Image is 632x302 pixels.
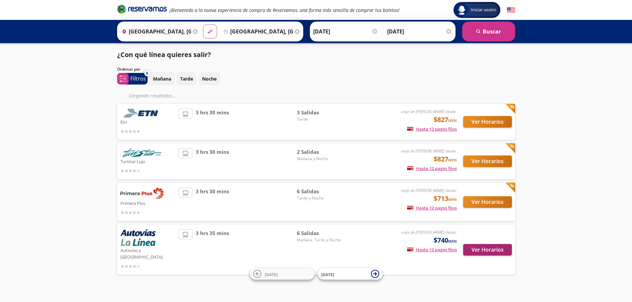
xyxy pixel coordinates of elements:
[120,188,164,199] img: Primera Plus
[153,75,171,82] p: Mañana
[120,229,156,246] img: Autovías y La Línea
[463,196,512,208] button: Ver Horarios
[297,188,343,195] span: 6 Salidas
[120,157,176,165] p: Turistar Lujo
[463,116,512,128] button: Ver Horarios
[401,109,457,114] em: viaje de [PERSON_NAME] desde:
[196,188,229,216] span: 3 hrs 30 mins
[120,246,176,260] p: Autovías y [GEOGRAPHIC_DATA]
[401,188,457,193] em: viaje de [PERSON_NAME] desde:
[297,156,343,162] span: Mañana y Noche
[387,23,452,40] input: Opcional
[468,7,499,13] span: Iniciar sesión
[146,71,148,76] span: 0
[198,72,220,85] button: Noche
[407,247,457,253] span: Hasta 12 pagos fijos
[297,195,343,201] span: Tarde y Noche
[407,126,457,132] span: Hasta 12 pagos fijos
[507,6,515,14] button: English
[180,75,193,82] p: Tarde
[448,239,457,244] small: MXN
[401,148,457,154] em: viaje de [PERSON_NAME] desde:
[250,268,315,280] button: [DATE]
[297,237,343,243] span: Mañana, Tarde y Noche
[196,148,229,174] span: 3 hrs 30 mins
[448,157,457,162] small: MXN
[117,50,211,60] p: ¿Con qué línea quieres salir?
[434,154,457,164] span: $827
[297,148,343,156] span: 2 Salidas
[321,272,334,277] span: [DATE]
[313,23,378,40] input: Elegir Fecha
[196,229,229,270] span: 3 hrs 35 mins
[129,92,176,99] em: Cargando resultados ...
[265,272,278,277] span: [DATE]
[297,109,343,116] span: 3 Salidas
[448,197,457,202] small: MXN
[120,118,176,126] p: Etn
[462,22,515,41] button: Buscar
[463,244,512,256] button: Ver Horarios
[176,72,197,85] button: Tarde
[149,72,175,85] button: Mañana
[221,23,293,40] input: Buscar Destino
[448,118,457,123] small: MXN
[463,155,512,167] button: Ver Horarios
[434,235,457,245] span: $740
[117,73,148,85] button: 0Filtros
[297,116,343,122] span: Tarde
[170,7,399,13] em: ¡Bienvenido a la nueva experiencia de compra de Reservamos, una forma más sencilla de comprar tus...
[401,229,457,235] em: viaje de [PERSON_NAME] desde:
[120,199,176,207] p: Primera Plus
[119,23,191,40] input: Buscar Origen
[120,148,164,157] img: Turistar Lujo
[202,75,217,82] p: Noche
[318,268,383,280] button: [DATE]
[117,66,140,72] p: Ordenar por
[434,115,457,125] span: $827
[196,109,229,135] span: 3 hrs 30 mins
[434,194,457,204] span: $713
[117,4,167,14] i: Brand Logo
[117,4,167,16] a: Brand Logo
[407,165,457,171] span: Hasta 12 pagos fijos
[297,229,343,237] span: 6 Salidas
[130,75,146,83] p: Filtros
[120,109,164,118] img: Etn
[407,205,457,211] span: Hasta 12 pagos fijos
